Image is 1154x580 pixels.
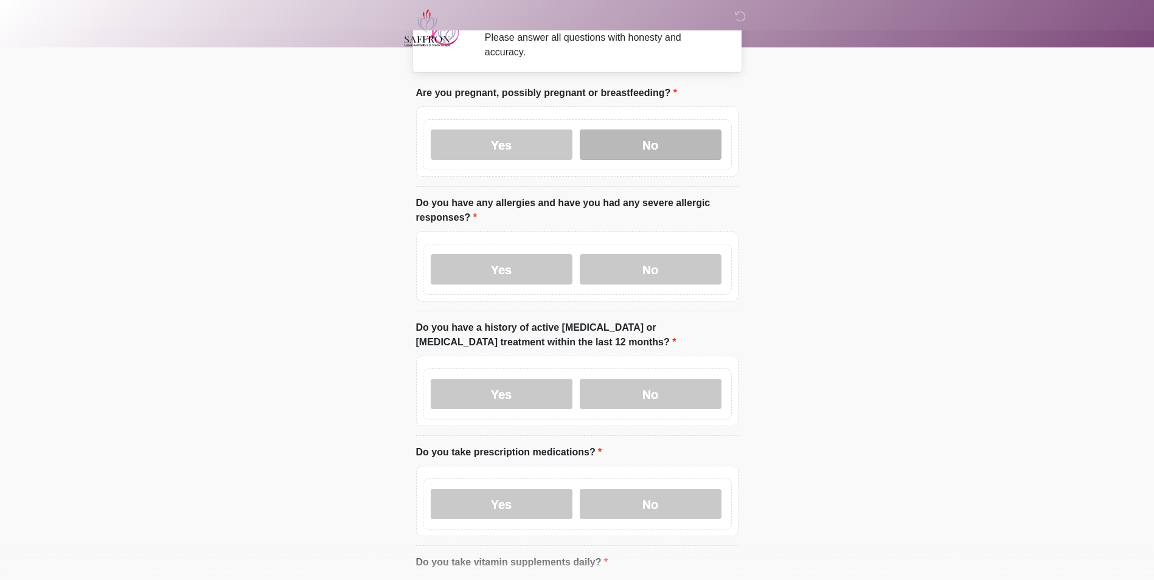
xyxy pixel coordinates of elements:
[416,320,739,350] label: Do you have a history of active [MEDICAL_DATA] or [MEDICAL_DATA] treatment within the last 12 mon...
[431,129,572,160] label: Yes
[416,86,677,100] label: Are you pregnant, possibly pregnant or breastfeeding?
[580,379,721,409] label: No
[416,555,608,570] label: Do you take vitamin supplements daily?
[431,379,572,409] label: Yes
[416,196,739,225] label: Do you have any allergies and have you had any severe allergic responses?
[431,254,572,285] label: Yes
[404,9,451,47] img: Saffron Laser Aesthetics and Medical Spa Logo
[580,254,721,285] label: No
[431,489,572,519] label: Yes
[580,129,721,160] label: No
[416,445,602,460] label: Do you take prescription medications?
[580,489,721,519] label: No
